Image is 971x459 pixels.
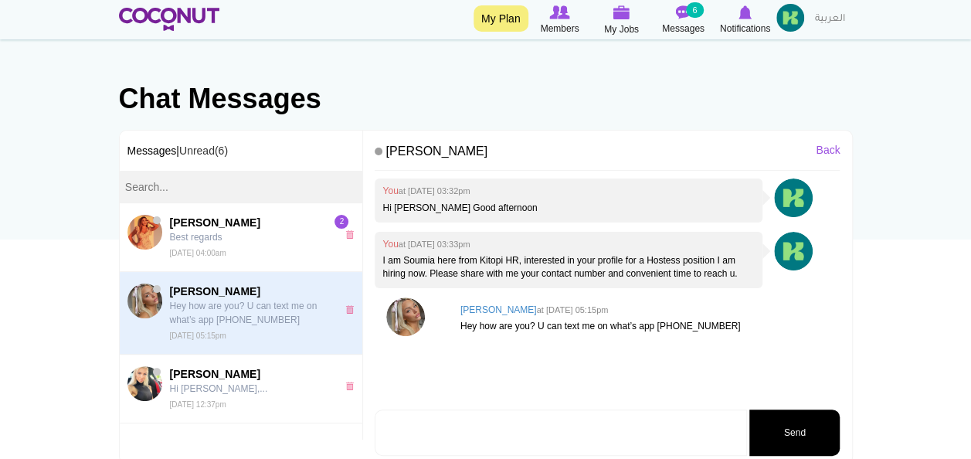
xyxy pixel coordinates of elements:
p: Hey how are you? U can text me on what’s app [PHONE_NUMBER] [170,299,329,327]
p: Hi [PERSON_NAME] Good afternoon [382,202,755,215]
a: Unread(6) [179,144,228,157]
a: x [345,230,358,239]
h4: [PERSON_NAME] [375,138,840,172]
span: 2 [334,215,348,229]
span: | [176,144,228,157]
h4: You [382,186,755,196]
small: [DATE] 12:37pm [170,400,226,409]
img: Amina Karoui [127,215,162,250]
a: x [345,382,358,390]
a: Messages Messages 6 [653,4,715,36]
a: Notifications Notifications [715,4,776,36]
a: Justina Judyte[PERSON_NAME] Hey how are you? U can text me on what’s app [PHONE_NUMBER] [DATE] 05... [120,272,363,355]
small: at [DATE] 03:32pm [399,186,470,195]
img: My Jobs [613,5,630,19]
span: Members [540,21,579,36]
small: [DATE] 04:00am [170,249,226,257]
h4: You [382,240,755,250]
a: العربية [807,4,853,35]
h3: Messages [120,131,363,171]
a: Milena Mishchenko[PERSON_NAME] Hi [PERSON_NAME],... [DATE] 12:37pm [120,355,363,423]
span: Messages [662,21,704,36]
p: Best regards [170,230,329,244]
img: Milena Mishchenko [127,366,162,401]
a: My Plan [474,5,528,32]
h1: Chat Messages [119,83,853,114]
span: [PERSON_NAME] [170,284,329,299]
img: Home [119,8,220,31]
a: Browse Members Members [529,4,591,36]
img: Browse Members [549,5,569,19]
p: Hi [PERSON_NAME],... [170,382,329,396]
button: Send [749,410,840,456]
img: Messages [676,5,691,19]
input: Search... [120,171,363,203]
p: I am Soumia here from Kitopi HR, interested in your profile for a Hostess position I am hiring no... [382,254,755,280]
p: Hey how are you? U can text me on what’s app [PHONE_NUMBER] [460,320,833,333]
a: Amina Karoui[PERSON_NAME] Best regards [DATE] 04:00am2 [120,203,363,272]
small: [DATE] 05:15pm [170,331,226,340]
img: Justina Judyte [127,284,162,318]
h4: [PERSON_NAME] [460,305,833,315]
span: My Jobs [604,22,639,37]
small: at [DATE] 05:15pm [537,305,609,314]
img: Notifications [738,5,752,19]
a: My Jobs My Jobs [591,4,653,37]
small: 6 [686,2,703,18]
span: Notifications [720,21,770,36]
small: at [DATE] 03:33pm [399,240,470,249]
a: Back [816,142,840,158]
span: [PERSON_NAME] [170,215,329,230]
a: x [345,305,358,314]
span: [PERSON_NAME] [170,366,329,382]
